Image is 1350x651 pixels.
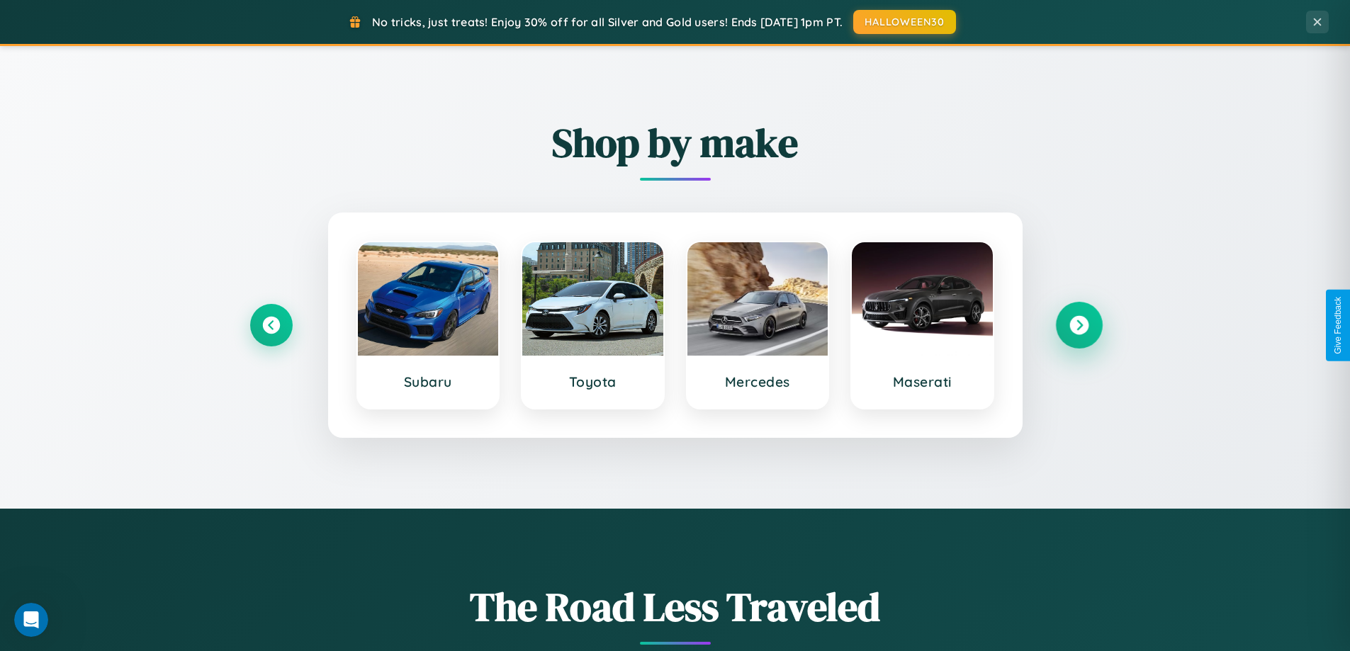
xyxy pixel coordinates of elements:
h3: Toyota [536,373,649,390]
span: No tricks, just treats! Enjoy 30% off for all Silver and Gold users! Ends [DATE] 1pm PT. [372,15,843,29]
h3: Subaru [372,373,485,390]
h2: Shop by make [250,115,1101,170]
h3: Maserati [866,373,979,390]
h3: Mercedes [702,373,814,390]
div: Give Feedback [1333,297,1343,354]
button: HALLOWEEN30 [853,10,956,34]
h1: The Road Less Traveled [250,579,1101,634]
iframe: Intercom live chat [14,603,48,637]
